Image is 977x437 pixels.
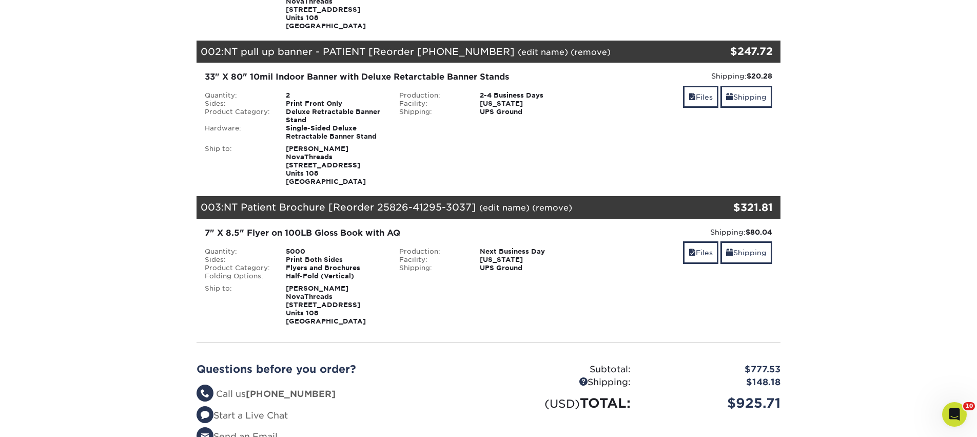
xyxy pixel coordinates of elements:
[197,363,481,375] h2: Questions before you order?
[197,196,683,219] div: 003:
[942,402,967,427] iframe: Intercom live chat
[638,363,788,376] div: $777.53
[224,201,476,213] span: NT Patient Brochure [Reorder 25826-41295-3037]
[472,256,585,264] div: [US_STATE]
[472,91,585,100] div: 2-4 Business Days
[683,86,718,108] a: Files
[205,227,578,239] div: 7" X 8.5" Flyer on 100LB Gloss Book with AQ
[278,108,392,124] div: Deluxe Retractable Banner Stand
[224,46,515,57] span: NT pull up banner - PATIENT [Reorder [PHONE_NUMBER]
[963,402,975,410] span: 10
[197,388,481,401] li: Call us
[197,410,288,421] a: Start a Live Chat
[689,249,696,257] span: files
[479,203,530,213] a: (edit name)
[720,241,772,263] a: Shipping
[197,284,278,326] div: Ship to:
[726,93,733,101] span: shipping
[197,41,683,63] div: 002:
[246,389,336,399] strong: [PHONE_NUMBER]
[197,91,278,100] div: Quantity:
[392,264,473,272] div: Shipping:
[278,272,392,280] div: Half-Fold (Vertical)
[392,91,473,100] div: Production:
[197,272,278,280] div: Folding Options:
[683,241,718,263] a: Files
[205,71,578,83] div: 33" X 80" 10mil Indoor Banner with Deluxe Retarctable Banner Stands
[488,376,638,389] div: Shipping:
[532,203,572,213] a: (remove)
[747,72,772,80] strong: $20.28
[683,44,773,59] div: $247.72
[683,200,773,215] div: $321.81
[638,376,788,389] div: $148.18
[488,363,638,376] div: Subtotal:
[518,47,568,57] a: (edit name)
[286,145,366,185] strong: [PERSON_NAME] NovaThreads [STREET_ADDRESS] Units 108 [GEOGRAPHIC_DATA]
[278,124,392,141] div: Single-Sided Deluxe Retractable Banner Stand
[593,227,772,237] div: Shipping:
[571,47,611,57] a: (remove)
[472,108,585,116] div: UPS Ground
[720,86,772,108] a: Shipping
[197,100,278,108] div: Sides:
[392,108,473,116] div: Shipping:
[472,264,585,272] div: UPS Ground
[197,145,278,186] div: Ship to:
[278,264,392,272] div: Flyers and Brochures
[278,248,392,256] div: 5000
[197,124,278,141] div: Hardware:
[197,264,278,272] div: Product Category:
[278,100,392,108] div: Print Front Only
[392,100,473,108] div: Facility:
[392,248,473,256] div: Production:
[197,248,278,256] div: Quantity:
[472,100,585,108] div: [US_STATE]
[746,228,772,236] strong: $80.04
[278,91,392,100] div: 2
[392,256,473,264] div: Facility:
[689,93,696,101] span: files
[278,256,392,264] div: Print Both Sides
[197,108,278,124] div: Product Category:
[726,249,733,257] span: shipping
[544,397,580,410] small: (USD)
[593,71,772,81] div: Shipping:
[488,393,638,413] div: TOTAL:
[472,248,585,256] div: Next Business Day
[638,393,788,413] div: $925.71
[286,284,366,325] strong: [PERSON_NAME] NovaThreads [STREET_ADDRESS] Units 108 [GEOGRAPHIC_DATA]
[197,256,278,264] div: Sides:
